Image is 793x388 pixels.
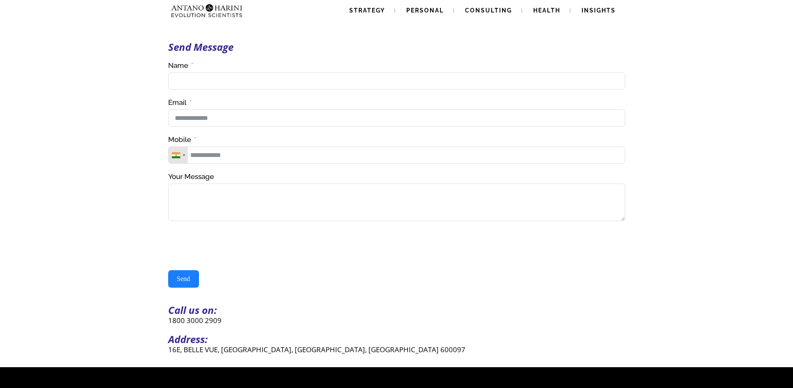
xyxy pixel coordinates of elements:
[582,7,616,14] span: Insights
[168,332,208,346] strong: Address:
[168,172,214,182] label: Your Message
[168,98,192,107] label: Email
[168,270,199,288] button: Send
[168,303,217,317] strong: Call us on:
[465,7,512,14] span: Consulting
[168,316,625,325] p: 1800 3000 2909
[168,109,625,127] input: Email
[169,147,188,163] div: Telephone country code
[349,7,385,14] span: Strategy
[533,7,560,14] span: Health
[168,345,625,354] p: 16E, BELLE VUE, [GEOGRAPHIC_DATA], [GEOGRAPHIC_DATA], [GEOGRAPHIC_DATA] 600097
[168,229,295,262] iframe: reCAPTCHA
[406,7,444,14] span: Personal
[168,135,196,144] label: Mobile
[168,40,234,54] strong: Send Message
[168,61,194,70] label: Name
[168,147,625,164] input: Mobile
[168,184,625,221] textarea: Your Message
